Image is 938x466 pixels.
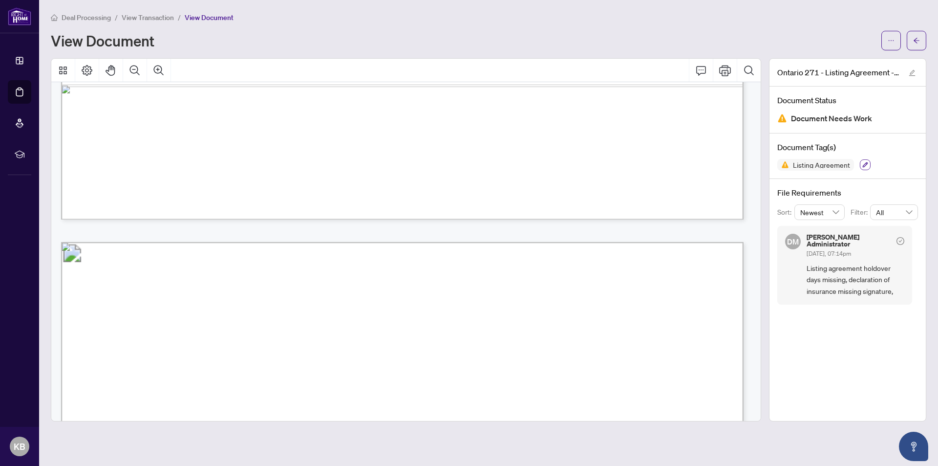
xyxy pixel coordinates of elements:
span: check-circle [896,237,904,245]
h4: Document Tag(s) [777,141,918,153]
span: All [876,205,912,220]
span: Deal Processing [62,13,111,22]
span: Ontario 271 - Listing Agreement - Seller Designated Representation Agreement - Authority to Offer... [777,67,899,78]
span: edit [909,69,916,76]
span: Listing agreement holdover days missing, declaration of insurance missing signature, [807,263,904,297]
button: Open asap [899,432,928,461]
span: DM [787,236,799,247]
p: Sort: [777,207,794,218]
img: Document Status [777,113,787,123]
img: Status Icon [777,159,789,171]
span: Newest [800,205,839,220]
li: / [178,12,181,23]
span: View Document [185,13,234,22]
span: Document Needs Work [791,112,872,125]
span: KB [14,440,25,453]
span: arrow-left [913,37,920,44]
span: Listing Agreement [789,161,854,168]
img: logo [8,7,31,25]
h4: File Requirements [777,187,918,199]
h1: View Document [51,33,154,48]
span: [DATE], 07:14pm [807,250,851,257]
li: / [115,12,118,23]
h5: [PERSON_NAME] Administrator [807,234,893,247]
span: ellipsis [888,37,895,44]
span: home [51,14,58,21]
h4: Document Status [777,94,918,106]
p: Filter: [851,207,870,218]
span: View Transaction [122,13,174,22]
